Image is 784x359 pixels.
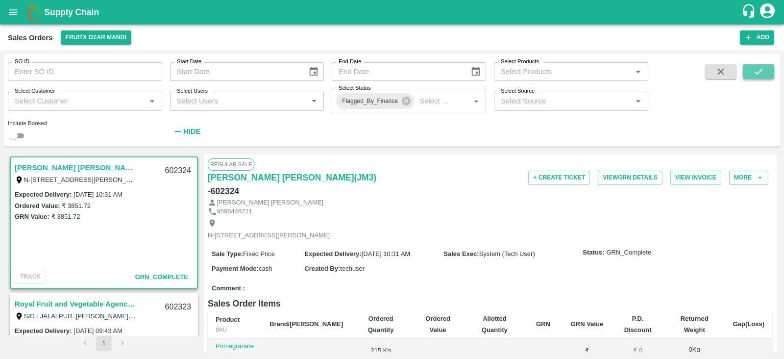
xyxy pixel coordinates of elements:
[44,7,99,17] b: Supply Chain
[208,171,376,184] a: [PERSON_NAME] [PERSON_NAME](JM3)
[304,62,323,81] button: Choose date
[24,312,570,320] label: S/O : JALALPUR ,[PERSON_NAME][GEOGRAPHIC_DATA], [GEOGRAPHIC_DATA], [GEOGRAPHIC_DATA] , [GEOGRAPHI...
[339,84,371,92] label: Select Status
[340,265,365,272] span: techuser
[741,3,759,21] div: customer-support
[8,31,53,44] div: Sales Orders
[15,161,137,174] a: [PERSON_NAME] [PERSON_NAME](JM3)
[24,176,146,183] label: N-[STREET_ADDRESS][PERSON_NAME]
[501,58,539,66] label: Select Products
[212,265,259,272] label: Payment Mode :
[670,171,721,185] button: View Invoice
[536,320,550,328] b: GRN
[96,335,112,351] button: page 1
[11,95,143,107] input: Select Customer
[269,320,343,328] b: Brand/[PERSON_NAME]
[216,342,254,351] p: Pomegranate
[443,250,479,257] label: Sales Exec :
[425,315,450,333] b: Ordered Value
[2,1,24,24] button: open drawer
[583,248,604,257] label: Status:
[598,171,662,185] button: ViewGRN Details
[208,184,239,198] h6: - 602324
[15,202,60,209] label: Ordered Value:
[336,93,414,109] div: Flagged_By_Finance
[15,191,72,198] label: Expected Delivery :
[308,95,320,107] button: Open
[729,171,768,185] button: More
[8,62,162,81] input: Enter SO ID
[606,248,651,257] span: GRN_Complete
[135,273,188,281] span: GRN_Complete
[44,5,741,19] a: Supply Chain
[15,213,49,220] label: GRN Value:
[497,95,629,107] input: Select Source
[24,2,44,22] img: logo
[208,158,254,170] span: Regular Sale
[159,296,197,319] div: 602323
[76,335,132,351] nav: pagination navigation
[208,297,772,310] h6: Sales Order Items
[624,315,652,333] b: P.D. Discount
[740,30,774,45] button: Add
[15,298,137,310] a: Royal Fruit and Vegetable Agency(JM3)
[216,325,254,334] div: SKU
[15,58,29,66] label: SO ID
[15,87,55,95] label: Select Customer
[212,250,243,257] label: Sale Type :
[571,320,603,328] b: GRN Value
[259,265,272,272] span: cash
[146,95,158,107] button: Open
[304,265,340,272] label: Created By :
[212,284,245,293] label: Comment :
[73,191,122,198] label: [DATE] 10:31 AM
[15,327,72,334] label: Expected Delivery :
[528,171,590,185] button: + Create Ticket
[216,316,240,323] b: Product
[217,207,252,216] p: 9595446211
[482,315,508,333] b: Allotted Quantity
[470,95,483,107] button: Open
[304,250,361,257] label: Expected Delivery :
[177,58,201,66] label: Start Date
[632,95,644,107] button: Open
[159,159,197,182] div: 602324
[336,96,404,106] span: Flagged_By_Finance
[51,213,80,220] label: ₹ 3851.72
[243,250,275,257] span: Fixed Price
[479,250,535,257] span: System (Tech User)
[368,315,394,333] b: Ordered Quantity
[62,202,91,209] label: ₹ 3851.72
[466,62,485,81] button: Choose date
[173,95,305,107] input: Select Users
[339,58,361,66] label: End Date
[759,2,776,23] div: account of current user
[681,315,709,333] b: Returned Weight
[620,346,656,356] div: ₹ 0
[208,231,330,240] p: N-[STREET_ADDRESS][PERSON_NAME]
[497,65,629,78] input: Select Products
[73,327,122,334] label: [DATE] 09:43 AM
[501,87,535,95] label: Select Source
[170,62,300,81] input: Start Date
[8,119,162,128] div: Include Booked
[217,198,323,207] p: [PERSON_NAME] [PERSON_NAME]
[416,95,454,107] input: Select Status
[632,65,644,78] button: Open
[332,62,462,81] input: End Date
[183,128,200,135] strong: Hide
[362,250,410,257] span: [DATE] 10:31 AM
[733,320,764,328] b: Gap(Loss)
[61,30,131,45] button: Select DC
[177,87,208,95] label: Select Users
[170,123,203,140] button: Hide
